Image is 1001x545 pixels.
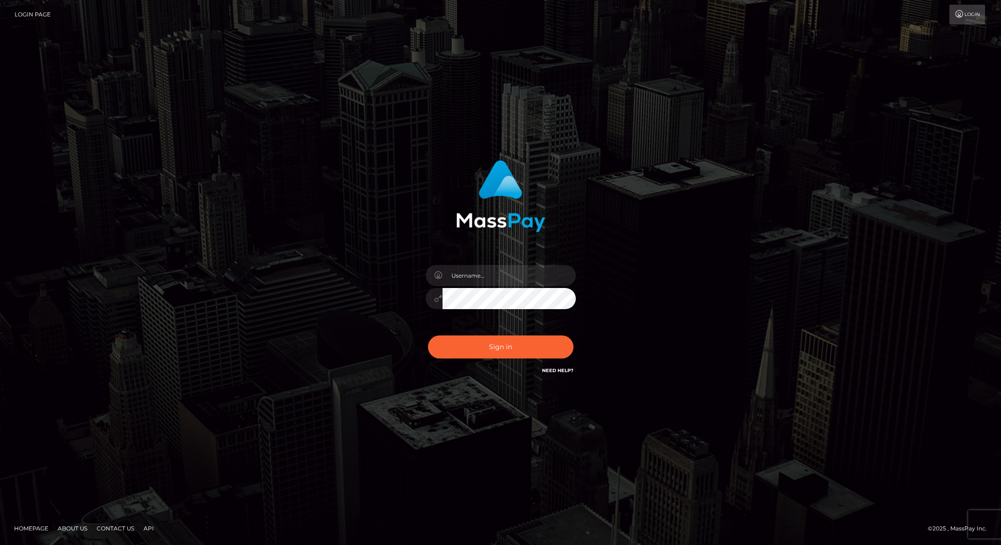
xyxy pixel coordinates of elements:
[456,160,545,232] img: MassPay Login
[443,265,576,286] input: Username...
[949,5,985,24] a: Login
[140,521,158,536] a: API
[54,521,91,536] a: About Us
[10,521,52,536] a: Homepage
[928,523,994,534] div: © 2025 , MassPay Inc.
[542,367,573,374] a: Need Help?
[428,335,573,358] button: Sign in
[15,5,51,24] a: Login Page
[93,521,138,536] a: Contact Us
